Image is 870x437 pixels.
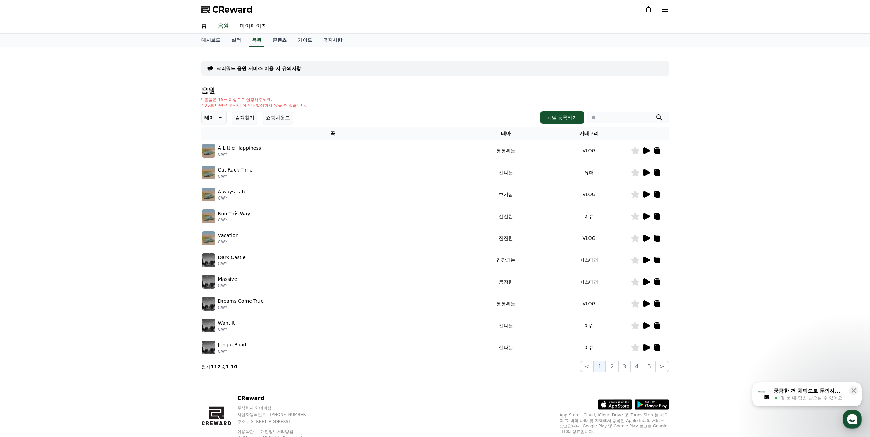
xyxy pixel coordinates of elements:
p: CWY [218,283,237,288]
a: 콘텐츠 [267,34,292,47]
button: 5 [643,361,655,372]
td: 미스터리 [547,249,630,271]
button: 쇼핑사운드 [263,111,293,124]
td: VLOG [547,227,630,249]
button: 즐겨찾기 [232,111,257,124]
th: 테마 [464,127,547,140]
a: 크리워드 음원 서비스 이용 시 유의사항 [216,65,301,72]
p: CWY [218,261,246,267]
button: < [580,361,593,372]
td: 미스터리 [547,271,630,293]
button: 2 [606,361,618,372]
a: 가이드 [292,34,318,47]
p: Dreams Come True [218,298,264,305]
p: Jungle Road [218,341,246,349]
td: 이슈 [547,205,630,227]
p: CWY [218,195,247,201]
td: VLOG [547,293,630,315]
a: 실적 [226,34,246,47]
img: music [202,341,215,354]
td: 이슈 [547,315,630,337]
a: 개인정보처리방침 [260,429,293,434]
th: 곡 [201,127,465,140]
button: 3 [618,361,631,372]
p: App Store, iCloud, iCloud Drive 및 iTunes Store는 미국과 그 밖의 나라 및 지역에서 등록된 Apple Inc.의 서비스 상표입니다. Goo... [560,412,669,434]
p: A Little Happiness [218,145,262,152]
a: CReward [201,4,253,15]
td: 유머 [547,162,630,183]
td: 통통튀는 [464,140,547,162]
p: CWY [218,349,246,354]
td: 신나는 [464,337,547,358]
span: 홈 [22,227,26,232]
img: music [202,231,215,245]
img: music [202,144,215,158]
p: 테마 [204,113,214,122]
a: 홈 [196,19,212,33]
a: 음원 [216,19,230,33]
strong: 10 [231,364,237,369]
a: 홈 [2,217,45,234]
a: 마이페이지 [234,19,272,33]
button: > [655,361,669,372]
button: 1 [593,361,606,372]
td: 웅장한 [464,271,547,293]
strong: 112 [211,364,221,369]
button: 채널 등록하기 [540,111,584,124]
td: 이슈 [547,337,630,358]
td: 신나는 [464,315,547,337]
p: 전체 중 - [201,363,238,370]
p: 주소 : [STREET_ADDRESS] [237,419,321,424]
p: 주식회사 와이피랩 [237,405,321,411]
a: 대화 [45,217,88,234]
p: Dark Castle [218,254,246,261]
span: 설정 [106,227,114,232]
p: CWY [218,174,253,179]
p: Cat Rack Time [218,166,253,174]
td: VLOG [547,183,630,205]
span: CReward [212,4,253,15]
a: 이용약관 [237,429,259,434]
p: * 35초 미만은 수익이 적거나 발생하지 않을 수 있습니다. [201,103,307,108]
a: 설정 [88,217,131,234]
td: VLOG [547,140,630,162]
img: music [202,166,215,179]
p: Always Late [218,188,247,195]
img: music [202,319,215,332]
a: 음원 [249,34,264,47]
td: 신나는 [464,162,547,183]
h4: 음원 [201,87,669,94]
p: Want It [218,319,235,327]
span: 대화 [63,227,71,233]
td: 잔잔한 [464,227,547,249]
a: 공지사항 [318,34,348,47]
img: music [202,297,215,311]
img: music [202,209,215,223]
img: music [202,253,215,267]
img: music [202,275,215,289]
button: 4 [631,361,643,372]
button: 테마 [201,111,227,124]
td: 통통튀는 [464,293,547,315]
p: CWY [218,152,262,157]
p: CWY [218,217,250,223]
th: 카테고리 [547,127,630,140]
strong: 1 [226,364,229,369]
p: Vacation [218,232,239,239]
td: 호기심 [464,183,547,205]
p: 사업자등록번호 : [PHONE_NUMBER] [237,412,321,418]
td: 잔잔한 [464,205,547,227]
p: CWY [218,327,235,332]
img: music [202,188,215,201]
a: 대시보드 [196,34,226,47]
p: CWY [218,239,239,245]
p: CReward [237,394,321,402]
p: Massive [218,276,237,283]
td: 긴장되는 [464,249,547,271]
p: CWY [218,305,264,310]
p: Run This Way [218,210,250,217]
p: * 볼륨은 15% 이상으로 설정해주세요. [201,97,307,103]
